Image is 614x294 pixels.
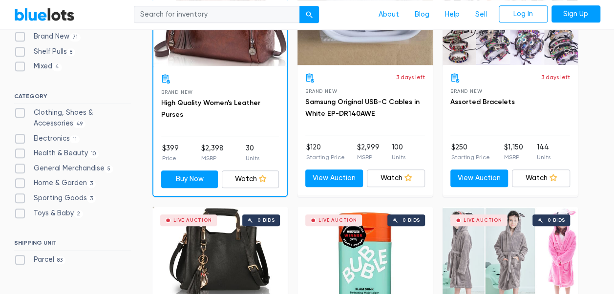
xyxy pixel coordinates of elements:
[357,142,380,162] li: $2,999
[246,154,259,163] p: Units
[222,170,279,188] a: Watch
[14,193,96,204] label: Sporting Goods
[451,142,490,162] li: $250
[201,154,223,163] p: MSRP
[306,153,345,162] p: Starting Price
[14,93,131,104] h6: CATEGORY
[201,143,223,163] li: $2,398
[54,256,66,264] span: 83
[162,154,179,163] p: Price
[437,5,467,24] a: Help
[67,48,76,56] span: 8
[305,98,420,118] a: Samsung Original USB-C Cables in White EP-DR140AWE
[74,210,84,218] span: 2
[88,150,99,158] span: 10
[14,208,84,219] label: Toys & Baby
[134,6,300,23] input: Search for inventory
[371,5,407,24] a: About
[318,218,357,223] div: Live Auction
[73,120,86,128] span: 49
[548,218,565,223] div: 0 bids
[14,31,81,42] label: Brand New
[402,218,420,223] div: 0 bids
[161,89,193,95] span: Brand New
[451,153,490,162] p: Starting Price
[306,142,345,162] li: $120
[161,170,218,188] a: Buy Now
[392,142,405,162] li: 100
[450,169,508,187] a: View Auction
[14,254,66,265] label: Parcel
[87,180,96,188] span: 3
[14,133,80,144] label: Electronics
[14,239,131,250] h6: SHIPPING UNIT
[69,33,81,41] span: 71
[246,143,259,163] li: 30
[14,61,63,72] label: Mixed
[357,153,380,162] p: MSRP
[14,163,114,174] label: General Merchandise
[162,143,179,163] li: $399
[537,153,550,162] p: Units
[464,218,502,223] div: Live Auction
[467,5,495,24] a: Sell
[14,46,76,57] label: Shelf Pulls
[305,88,337,94] span: Brand New
[257,218,275,223] div: 0 bids
[367,169,425,187] a: Watch
[512,169,570,187] a: Watch
[504,142,523,162] li: $1,150
[173,218,212,223] div: Live Auction
[407,5,437,24] a: Blog
[161,99,260,119] a: High Quality Women's Leather Purses
[52,63,63,71] span: 4
[504,153,523,162] p: MSRP
[541,73,570,82] p: 3 days left
[450,98,515,106] a: Assorted Bracelets
[499,5,548,23] a: Log In
[14,148,99,159] label: Health & Beauty
[14,107,131,128] label: Clothing, Shoes & Accessories
[551,5,600,23] a: Sign Up
[105,165,114,173] span: 5
[392,153,405,162] p: Units
[537,142,550,162] li: 144
[14,7,75,21] a: BlueLots
[87,195,96,203] span: 3
[14,178,96,189] label: Home & Garden
[305,169,363,187] a: View Auction
[450,88,482,94] span: Brand New
[70,135,80,143] span: 11
[396,73,425,82] p: 3 days left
